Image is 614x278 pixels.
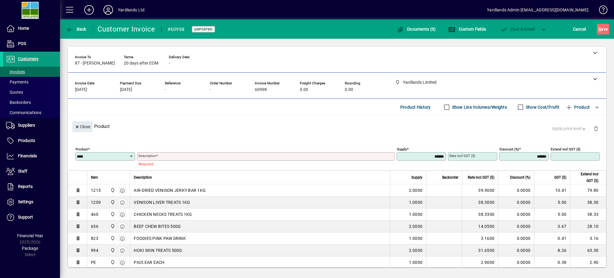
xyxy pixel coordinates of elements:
[466,211,494,217] div: 38.3300
[109,211,116,218] span: Yardlands Limited
[120,87,132,92] span: [DATE]
[466,247,494,253] div: 31.6500
[449,154,475,158] mat-label: Rate incl GST ($)
[398,102,433,113] button: Product History
[570,208,606,220] td: 38.33
[99,5,118,15] button: Profile
[109,235,116,242] span: Yardlands Limited
[18,123,35,128] span: Suppliers
[134,199,190,205] span: VENISON LIVER TREATS 1KG
[194,27,213,31] span: Unposted
[6,69,25,74] span: Invoices
[3,77,60,87] a: Payments
[109,223,116,230] span: Yardlands Limited
[487,5,589,15] div: Yardlands Admin [EMAIL_ADDRESS][DOMAIN_NAME]
[72,121,93,132] button: Close
[18,26,29,31] span: Home
[534,244,570,256] td: 8.26
[3,67,60,77] a: Invoices
[499,147,519,151] mat-label: Discount (%)
[498,244,534,256] td: 0.0000
[6,80,28,84] span: Payments
[17,233,43,238] span: Financial Year
[466,199,494,205] div: 38.3000
[124,61,158,66] span: 20 days after EOM
[139,154,156,158] mat-label: Description
[345,87,353,92] span: 0.00
[91,199,101,205] div: 1209
[570,196,606,208] td: 38.30
[498,196,534,208] td: 0.0000
[134,247,182,253] span: HOKI SKIN TREATS 500G
[411,174,422,181] span: Supply
[71,124,94,129] app-page-header-button: Close
[466,235,494,241] div: 3.1600
[409,223,423,229] span: 2.0000
[498,220,534,232] td: 0.0000
[18,41,26,46] span: POS
[3,195,60,210] a: Settings
[97,24,155,34] div: Customer Invoice
[466,223,494,229] div: 14.0500
[409,247,423,253] span: 2.0000
[68,115,606,137] div: Product
[570,256,606,268] td: 2.90
[442,174,458,181] span: Backorder
[6,90,23,95] span: Quotes
[589,126,603,131] app-page-header-button: Delete
[466,259,494,265] div: 2.9000
[168,25,185,34] div: #60998
[255,87,267,92] span: 60998
[134,223,181,229] span: BEEF CHEW BITES 500G
[534,196,570,208] td: 5.00
[468,174,494,181] span: Rate incl GST ($)
[3,21,60,36] a: Home
[498,256,534,268] td: 0.0000
[6,110,41,115] span: Communications
[3,179,60,194] a: Reports
[109,199,116,206] span: Yardlands Limited
[498,232,534,244] td: 0.0000
[169,61,170,66] span: -
[118,5,145,15] div: Yardlands Ltd
[500,27,535,32] span: ost & Email
[534,184,570,196] td: 10.41
[571,24,588,35] button: Cancel
[91,259,96,265] div: PE
[3,210,60,225] a: Support
[573,24,586,34] span: Cancel
[75,122,90,132] span: Close
[134,235,186,241] span: FOODIES PINK PAW DRINK
[6,100,31,105] span: Backorders
[18,184,33,189] span: Reports
[3,164,60,179] a: Staff
[91,211,98,217] div: 460
[510,174,530,181] span: Discount (%)
[3,118,60,133] a: Suppliers
[76,147,88,151] mat-label: Product
[409,259,423,265] span: 1.0000
[466,187,494,193] div: 39.9000
[598,24,608,34] span: ave
[66,27,86,32] span: Back
[18,56,38,61] span: Customers
[400,102,431,112] span: Product History
[395,24,437,35] button: Documents (0)
[570,244,606,256] td: 63.30
[65,24,88,35] button: Back
[210,87,211,92] span: -
[18,169,27,174] span: Staff
[3,97,60,107] a: Backorders
[18,138,35,143] span: Products
[109,247,116,254] span: Yardlands Limited
[91,247,98,253] div: 994
[18,215,33,219] span: Support
[597,24,609,35] button: Save
[75,61,115,66] span: 87 - [PERSON_NAME]
[3,36,60,51] a: POS
[3,107,60,118] a: Communications
[79,5,99,15] button: Add
[18,199,33,204] span: Settings
[447,24,487,35] button: Custom Fields
[300,87,308,92] span: 0.00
